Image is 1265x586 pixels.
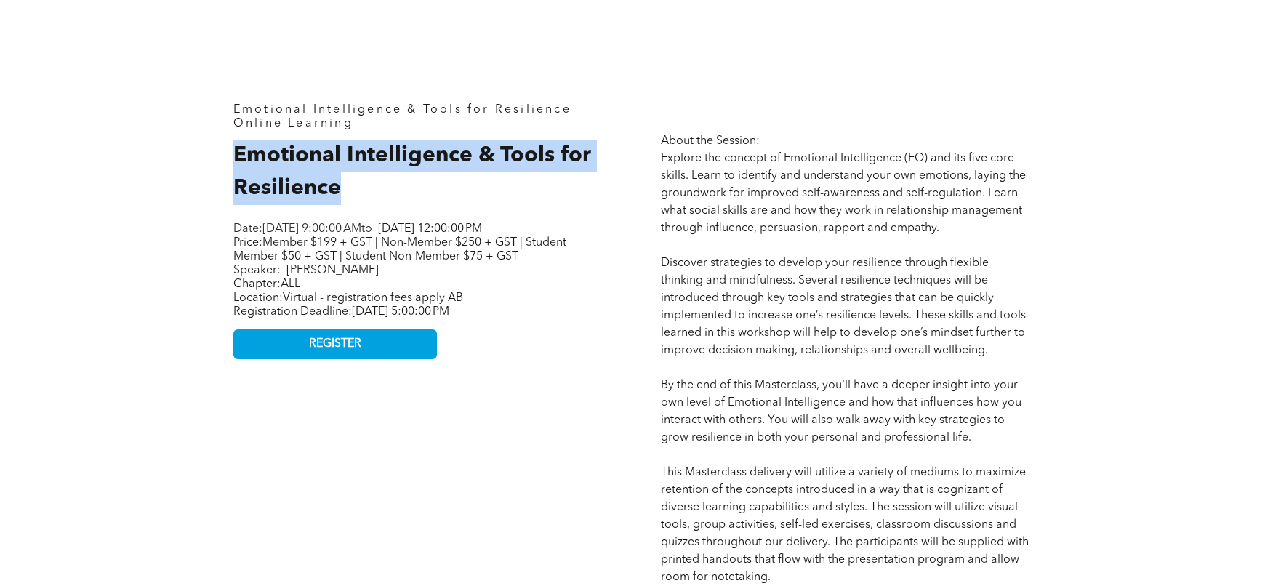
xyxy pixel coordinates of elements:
[262,223,361,235] span: [DATE] 9:00:00 AM
[286,265,379,276] span: [PERSON_NAME]
[233,278,300,290] span: Chapter:
[378,223,482,235] span: [DATE] 12:00:00 PM
[281,278,300,290] span: ALL
[233,237,566,262] span: Price:
[233,329,437,359] a: REGISTER
[233,118,353,129] span: Online Learning
[233,292,463,318] span: Location: Registration Deadline:
[233,145,591,199] span: Emotional Intelligence & Tools for Resilience
[352,306,449,318] span: [DATE] 5:00:00 PM
[309,337,361,351] span: REGISTER
[233,265,281,276] span: Speaker:
[233,237,566,262] span: Member $199 + GST | Non-Member $250 + GST | Student Member $50 + GST | Student Non-Member $75 + GST
[233,104,571,116] span: Emotional Intelligence & Tools for Resilience
[233,223,372,235] span: Date: to
[283,292,463,304] span: Virtual - registration fees apply AB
